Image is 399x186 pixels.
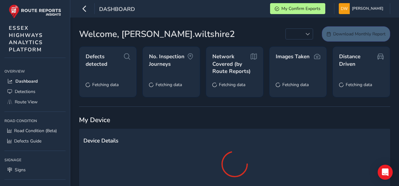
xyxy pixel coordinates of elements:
[15,78,38,84] span: Dashboard
[79,116,110,124] span: My Device
[4,86,66,97] a: Detections
[9,4,61,18] img: rr logo
[352,3,383,14] span: [PERSON_NAME]
[156,82,182,88] span: Fetching data
[4,136,66,146] a: Defects Guide
[4,76,66,86] a: Dashboard
[4,97,66,107] a: Route View
[4,116,66,126] div: Road Condition
[99,5,135,14] span: Dashboard
[212,53,251,75] span: Network Covered (by Route Reports)
[4,165,66,175] a: Signs
[4,67,66,76] div: Overview
[86,53,124,68] span: Defects detected
[276,53,310,60] span: Images Taken
[281,6,321,12] span: My Confirm Exports
[270,3,325,14] button: My Confirm Exports
[92,82,119,88] span: Fetching data
[339,3,386,14] button: [PERSON_NAME]
[83,137,386,144] h2: Device Details
[15,89,35,95] span: Detections
[4,155,66,165] div: Signage
[4,126,66,136] a: Road Condition (Beta)
[339,53,377,68] span: Distance Driven
[378,165,393,180] div: Open Intercom Messenger
[79,28,235,41] span: Welcome, [PERSON_NAME].wiltshire2
[339,3,350,14] img: diamond-layout
[14,138,41,144] span: Defects Guide
[14,128,57,134] span: Road Condition (Beta)
[9,24,43,53] span: ESSEX HIGHWAYS ANALYTICS PLATFORM
[282,82,309,88] span: Fetching data
[149,53,187,68] span: No. Inspection Journeys
[219,82,245,88] span: Fetching data
[15,167,26,173] span: Signs
[346,82,372,88] span: Fetching data
[15,99,38,105] span: Route View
